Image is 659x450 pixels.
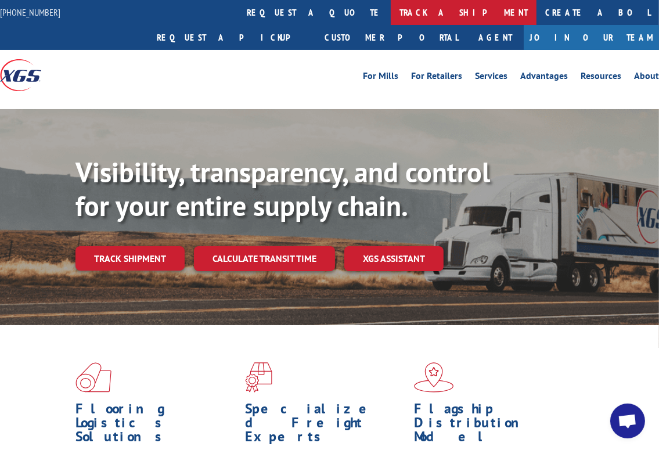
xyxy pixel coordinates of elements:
a: Advantages [520,71,568,84]
a: Track shipment [75,246,185,271]
h1: Flooring Logistics Solutions [75,402,236,449]
h1: Flagship Distribution Model [414,402,575,449]
a: Request a pickup [148,25,316,50]
a: Open chat [610,404,645,438]
img: xgs-icon-focused-on-flooring-red [245,362,272,393]
img: xgs-icon-total-supply-chain-intelligence-red [75,362,111,393]
a: XGS ASSISTANT [344,246,444,271]
a: For Retailers [411,71,462,84]
a: For Mills [363,71,398,84]
h1: Specialized Freight Experts [245,402,406,449]
img: xgs-icon-flagship-distribution-model-red [414,362,454,393]
a: Services [475,71,507,84]
a: Customer Portal [316,25,467,50]
a: Agent [467,25,524,50]
a: Join Our Team [524,25,659,50]
a: Calculate transit time [194,246,335,271]
a: About [634,71,659,84]
b: Visibility, transparency, and control for your entire supply chain. [75,154,490,224]
a: Resources [581,71,621,84]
